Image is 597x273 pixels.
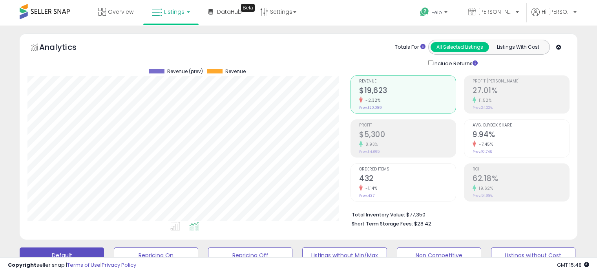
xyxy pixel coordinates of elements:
a: Hi [PERSON_NAME] [531,8,577,26]
span: DataHub [217,8,242,16]
button: Listings without Cost [491,247,575,263]
span: [PERSON_NAME]'s deals [478,8,513,16]
small: Prev: 10.74% [473,149,492,154]
h5: Analytics [39,42,92,55]
div: seller snap | | [8,262,136,269]
div: Tooltip anchor [241,4,255,12]
button: All Selected Listings [431,42,489,52]
small: -7.45% [476,141,493,147]
h2: 62.18% [473,174,569,185]
a: Privacy Policy [102,261,136,269]
small: -1.14% [363,185,377,191]
span: Hi [PERSON_NAME] [542,8,571,16]
small: Prev: 51.98% [473,193,493,198]
span: Revenue (prev) [167,69,203,74]
small: Prev: 437 [359,193,374,198]
strong: Copyright [8,261,37,269]
span: $28.42 [414,220,431,227]
a: Help [414,1,455,26]
b: Total Inventory Value: [352,211,405,218]
button: Default [20,247,104,263]
span: Overview [108,8,133,16]
span: 2025-09-15 15:48 GMT [557,261,589,269]
h2: 27.01% [473,86,569,97]
a: Terms of Use [67,261,100,269]
small: -2.32% [363,97,380,103]
small: 19.62% [476,185,493,191]
span: Profit [359,123,456,128]
button: Repricing On [114,247,198,263]
span: Revenue [359,79,456,84]
h2: 432 [359,174,456,185]
span: Ordered Items [359,167,456,172]
i: Get Help [420,7,429,17]
small: Prev: $20,089 [359,105,382,110]
h2: $5,300 [359,130,456,141]
span: ROI [473,167,569,172]
h2: $19,623 [359,86,456,97]
button: Repricing Off [208,247,292,263]
li: $77,350 [352,209,564,219]
button: Listings With Cost [489,42,547,52]
div: Include Returns [422,59,487,68]
span: Avg. Buybox Share [473,123,569,128]
small: 8.93% [363,141,378,147]
small: Prev: $4,865 [359,149,380,154]
h2: 9.94% [473,130,569,141]
small: 11.52% [476,97,491,103]
button: Non Competitive [397,247,481,263]
small: Prev: 24.22% [473,105,493,110]
div: Totals For [395,44,425,51]
button: Listings without Min/Max [302,247,387,263]
span: Profit [PERSON_NAME] [473,79,569,84]
b: Short Term Storage Fees: [352,220,413,227]
span: Help [431,9,442,16]
span: Listings [164,8,184,16]
span: Revenue [225,69,246,74]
